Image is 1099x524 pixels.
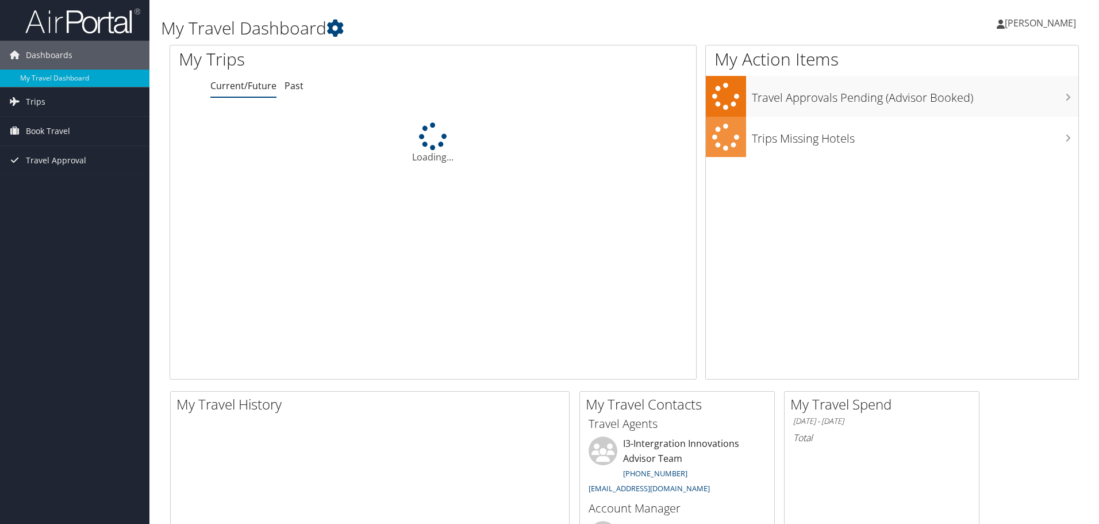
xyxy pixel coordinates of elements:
[589,416,766,432] h3: Travel Agents
[25,7,140,35] img: airportal-logo.png
[170,123,696,164] div: Loading...
[26,87,45,116] span: Trips
[706,47,1078,71] h1: My Action Items
[161,16,779,40] h1: My Travel Dashboard
[589,500,766,517] h3: Account Manager
[706,117,1078,158] a: Trips Missing Hotels
[26,146,86,175] span: Travel Approval
[179,47,468,71] h1: My Trips
[997,6,1088,40] a: [PERSON_NAME]
[623,468,687,479] a: [PHONE_NUMBER]
[1005,17,1076,29] span: [PERSON_NAME]
[793,431,970,444] h6: Total
[583,437,771,498] li: I3-Intergration Innovations Advisor Team
[285,79,303,92] a: Past
[752,84,1078,106] h3: Travel Approvals Pending (Advisor Booked)
[176,395,569,414] h2: My Travel History
[589,483,710,494] a: [EMAIL_ADDRESS][DOMAIN_NAME]
[793,416,970,427] h6: [DATE] - [DATE]
[706,76,1078,117] a: Travel Approvals Pending (Advisor Booked)
[26,117,70,146] span: Book Travel
[790,395,979,414] h2: My Travel Spend
[752,125,1078,147] h3: Trips Missing Hotels
[586,395,774,414] h2: My Travel Contacts
[26,41,72,70] span: Dashboards
[210,79,276,92] a: Current/Future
